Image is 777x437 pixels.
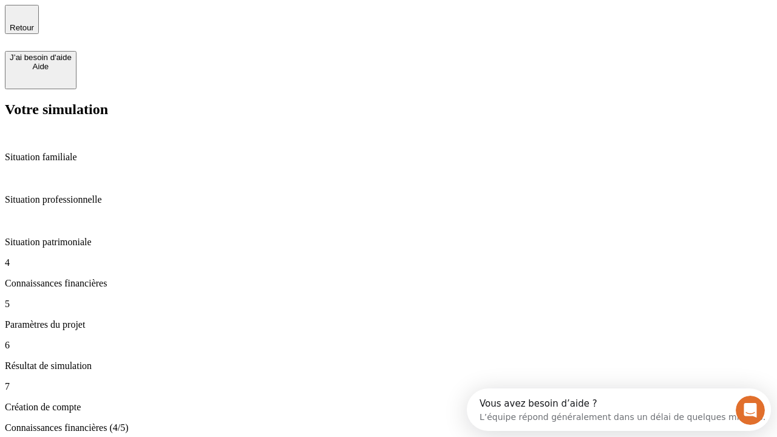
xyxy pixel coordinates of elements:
[5,361,772,371] p: Résultat de simulation
[5,101,772,118] h2: Votre simulation
[5,340,772,351] p: 6
[5,422,772,433] p: Connaissances financières (4/5)
[5,299,772,310] p: 5
[736,396,765,425] iframe: Intercom live chat
[5,381,772,392] p: 7
[10,62,72,71] div: Aide
[5,194,772,205] p: Situation professionnelle
[13,10,299,20] div: Vous avez besoin d’aide ?
[5,257,772,268] p: 4
[5,5,334,38] div: Ouvrir le Messenger Intercom
[5,319,772,330] p: Paramètres du projet
[5,237,772,248] p: Situation patrimoniale
[5,402,772,413] p: Création de compte
[10,53,72,62] div: J’ai besoin d'aide
[5,51,76,89] button: J’ai besoin d'aideAide
[5,278,772,289] p: Connaissances financières
[5,5,39,34] button: Retour
[10,23,34,32] span: Retour
[467,388,771,431] iframe: Intercom live chat discovery launcher
[13,20,299,33] div: L’équipe répond généralement dans un délai de quelques minutes.
[5,152,772,163] p: Situation familiale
